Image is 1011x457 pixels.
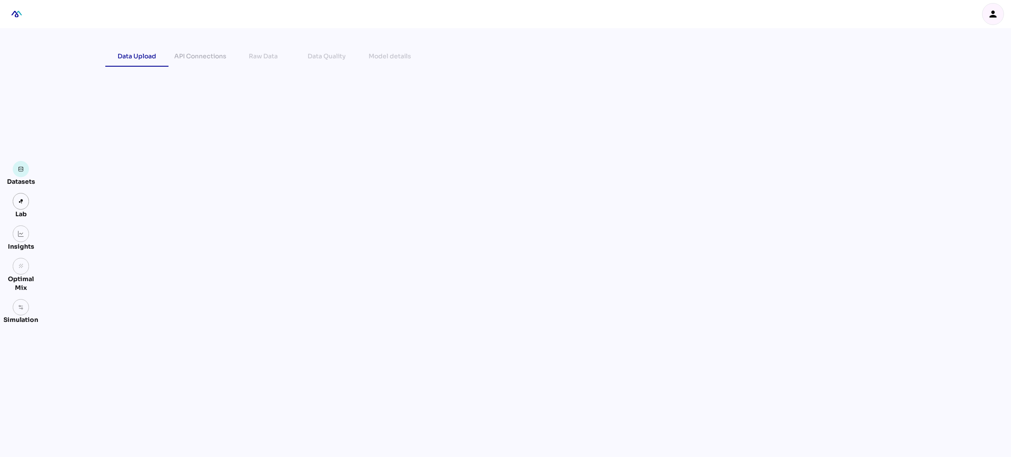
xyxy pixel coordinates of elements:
div: Datasets [7,177,35,186]
div: Lab [11,210,31,218]
i: grain [18,263,24,269]
div: mediaROI [7,4,26,24]
div: API Connections [174,51,226,61]
div: Data Quality [308,51,346,61]
div: Data Upload [118,51,156,61]
div: Insights [8,242,34,251]
img: graph.svg [18,231,24,237]
img: settings.svg [18,304,24,311]
div: Simulation [4,315,38,324]
div: Raw Data [249,51,278,61]
div: Model details [369,51,411,61]
img: data.svg [18,166,24,172]
i: person [988,9,998,19]
img: lab.svg [18,198,24,204]
div: Optimal Mix [4,275,38,292]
